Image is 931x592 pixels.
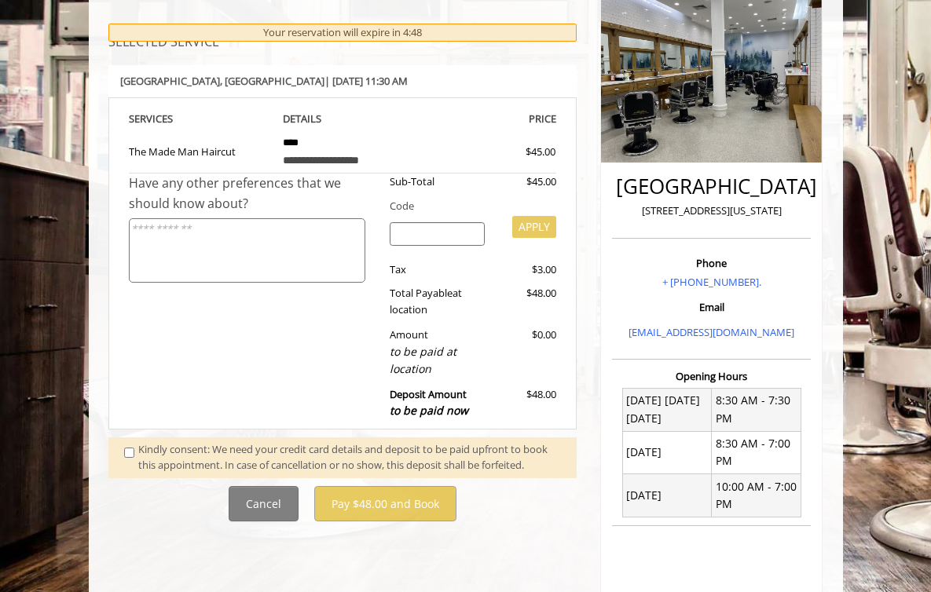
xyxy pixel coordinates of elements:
[129,174,379,214] div: Have any other preferences that we should know about?
[629,325,794,339] a: [EMAIL_ADDRESS][DOMAIN_NAME]
[378,174,497,190] div: Sub-Total
[497,386,556,420] div: $48.00
[138,441,561,474] div: Kindly consent: We need your credit card details and deposit to be paid upfront to book this appo...
[622,431,711,474] td: [DATE]
[129,127,272,174] td: The Made Man Haircut
[390,387,468,418] b: Deposit Amount
[712,474,801,517] td: 10:00 AM - 7:00 PM
[220,74,324,88] span: , [GEOGRAPHIC_DATA]
[497,285,556,318] div: $48.00
[108,24,577,42] div: Your reservation will expire in 4:48
[414,110,557,128] th: PRICE
[129,110,272,128] th: SERVICE
[108,35,577,49] h3: SELECTED SERVICE
[616,203,807,219] p: [STREET_ADDRESS][US_STATE]
[390,403,468,418] span: to be paid now
[485,144,555,160] div: $45.00
[497,261,556,278] div: $3.00
[662,275,761,289] a: + [PHONE_NUMBER].
[378,261,497,278] div: Tax
[271,110,414,128] th: DETAILS
[497,327,556,378] div: $0.00
[229,486,299,521] button: Cancel
[616,175,807,198] h2: [GEOGRAPHIC_DATA]
[497,174,556,190] div: $45.00
[712,431,801,474] td: 8:30 AM - 7:00 PM
[167,111,173,126] span: S
[512,216,556,238] button: APPLY
[616,301,807,312] h3: Email
[378,198,556,214] div: Code
[378,285,497,318] div: Total Payable
[612,371,811,382] h3: Opening Hours
[616,258,807,269] h3: Phone
[378,327,497,378] div: Amount
[622,388,711,431] td: [DATE] [DATE] [DATE]
[390,343,485,378] div: to be paid at location
[120,74,408,88] b: [GEOGRAPHIC_DATA] | [DATE] 11:30 AM
[712,388,801,431] td: 8:30 AM - 7:30 PM
[622,474,711,517] td: [DATE]
[314,486,456,521] button: Pay $48.00 and Book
